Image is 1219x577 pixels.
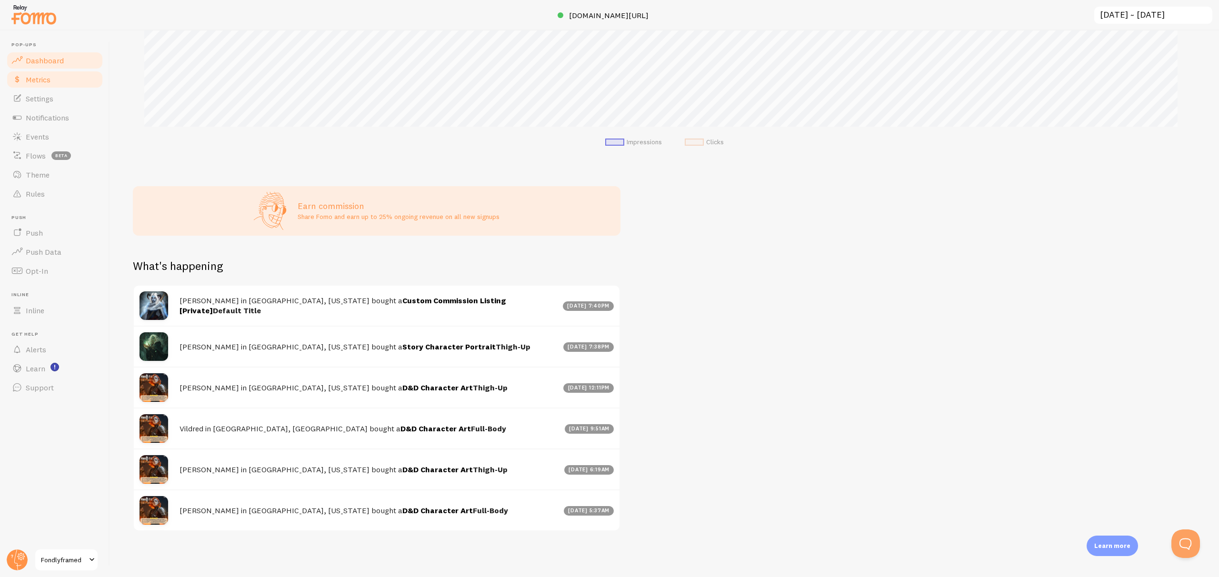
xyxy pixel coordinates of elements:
span: Metrics [26,75,50,84]
a: Inline [6,301,104,320]
a: Fondlyframed [34,548,99,571]
iframe: Help Scout Beacon - Open [1171,529,1200,558]
span: Rules [26,189,45,199]
h4: [PERSON_NAME] in [GEOGRAPHIC_DATA], [US_STATE] bought a [180,465,559,475]
a: Push Data [6,242,104,261]
span: Get Help [11,331,104,338]
a: D&D Character Art [400,424,471,433]
a: Alerts [6,340,104,359]
div: [DATE] 7:40pm [563,301,614,311]
span: Alerts [26,345,46,354]
svg: <p>Watch New Feature Tutorials!</p> [50,363,59,371]
strong: Thigh-Up [402,342,530,351]
a: D&D Character Art [402,506,473,515]
span: Inline [11,292,104,298]
span: Theme [26,170,50,179]
span: Push [11,215,104,221]
span: Inline [26,306,44,315]
h4: [PERSON_NAME] in [GEOGRAPHIC_DATA], [US_STATE] bought a [180,296,557,315]
div: [DATE] 6:19am [564,465,614,475]
a: Opt-In [6,261,104,280]
a: Story Character Portrait [402,342,496,351]
a: Flows beta [6,146,104,165]
span: Notifications [26,113,69,122]
span: Events [26,132,49,141]
span: Fondlyframed [41,554,86,566]
a: Metrics [6,70,104,89]
strong: Thigh-Up [402,383,508,392]
h2: What's happening [133,259,223,273]
h4: [PERSON_NAME] in [GEOGRAPHIC_DATA], [US_STATE] bought a [180,383,558,393]
a: Custom Commission Listing [Private] [180,296,506,315]
span: Dashboard [26,56,64,65]
span: Push Data [26,247,61,257]
strong: Full-Body [400,424,506,433]
a: Dashboard [6,51,104,70]
div: [DATE] 7:38pm [563,342,614,352]
div: [DATE] 9:51am [565,424,614,434]
span: Settings [26,94,53,103]
a: Notifications [6,108,104,127]
span: Support [26,383,54,392]
div: [DATE] 12:11pm [563,383,614,393]
h4: [PERSON_NAME] in [GEOGRAPHIC_DATA], [US_STATE] bought a [180,506,558,516]
p: Learn more [1094,541,1130,550]
a: Settings [6,89,104,108]
a: Learn [6,359,104,378]
li: Impressions [605,138,662,147]
a: Rules [6,184,104,203]
span: Push [26,228,43,238]
img: fomo-relay-logo-orange.svg [10,2,58,27]
h4: Vildred in [GEOGRAPHIC_DATA], [GEOGRAPHIC_DATA] bought a [180,424,559,434]
h4: [PERSON_NAME] in [GEOGRAPHIC_DATA], [US_STATE] bought a [180,342,558,352]
span: Opt-In [26,266,48,276]
strong: Full-Body [402,506,508,515]
p: Share Fomo and earn up to 25% ongoing revenue on all new signups [298,212,500,221]
span: beta [51,151,71,160]
a: Theme [6,165,104,184]
h3: Earn commission [298,200,500,211]
a: Support [6,378,104,397]
span: Pop-ups [11,42,104,48]
a: D&D Character Art [402,465,473,474]
a: Push [6,223,104,242]
a: D&D Character Art [402,383,473,392]
span: Flows [26,151,46,160]
a: Events [6,127,104,146]
strong: Thigh-Up [402,465,508,474]
span: Learn [26,364,45,373]
div: [DATE] 5:37am [564,506,614,516]
li: Clicks [685,138,724,147]
strong: Default Title [180,296,506,315]
div: Learn more [1087,536,1138,556]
